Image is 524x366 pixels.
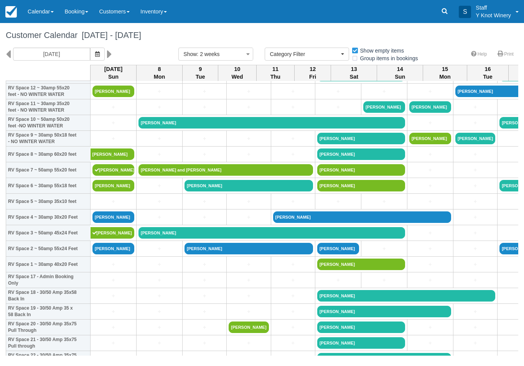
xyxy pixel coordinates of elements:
[273,308,313,316] a: +
[138,227,405,239] a: [PERSON_NAME]
[92,308,134,316] a: +
[455,323,495,331] a: +
[185,276,224,284] a: +
[92,260,134,269] a: +
[294,65,331,81] th: 12 Fri
[351,45,409,56] label: Show empty items
[91,227,135,239] a: [PERSON_NAME]
[455,182,495,190] a: +
[409,119,451,127] a: +
[185,323,224,331] a: +
[273,150,313,158] a: +
[409,133,451,144] a: [PERSON_NAME]
[197,51,219,57] span: : 2 weeks
[77,30,141,40] span: [DATE] - [DATE]
[229,292,269,300] a: +
[476,12,511,19] p: Y Knot Winery
[256,65,294,81] th: 11 Thu
[229,135,269,143] a: +
[467,65,508,81] th: 16 Tue
[6,84,91,99] th: RV Space 12 ~ 30amp 55x20 feet - NO WINTER WATER
[455,150,495,158] a: +
[317,337,405,349] a: [PERSON_NAME]
[409,198,451,206] a: +
[92,180,134,191] a: [PERSON_NAME]
[317,198,359,206] a: +
[409,245,451,253] a: +
[476,4,511,12] p: Staff
[92,323,134,331] a: +
[363,198,405,206] a: +
[317,353,451,364] a: [PERSON_NAME]
[455,229,495,237] a: +
[229,213,269,221] a: +
[409,260,451,269] a: +
[317,243,359,254] a: [PERSON_NAME]
[138,260,180,269] a: +
[185,260,224,269] a: +
[138,355,180,363] a: +
[185,308,224,316] a: +
[6,31,518,40] h1: Customer Calendar
[377,65,423,81] th: 14 Sun
[273,339,313,347] a: +
[265,48,349,61] button: Category Filter
[317,133,405,144] a: [PERSON_NAME]
[229,103,269,111] a: +
[6,225,91,241] th: RV Space 3 ~ 50amp 45x24 Feet
[229,321,269,333] a: [PERSON_NAME]
[6,115,91,131] th: RV Space 10 ~ 50amp 50x20 feet -NO WINTER WATER
[185,339,224,347] a: +
[317,321,405,333] a: [PERSON_NAME]
[92,276,134,284] a: +
[351,53,423,64] label: Group items in bookings
[138,339,180,347] a: +
[92,86,134,97] a: [PERSON_NAME]
[229,87,269,96] a: +
[455,245,495,253] a: +
[6,209,91,225] th: RV Space 4 ~ 30amp 30x20 Feet
[92,198,134,206] a: +
[229,339,269,347] a: +
[273,135,313,143] a: +
[138,150,180,158] a: +
[317,290,495,302] a: [PERSON_NAME]
[183,51,197,57] span: Show
[138,164,313,176] a: [PERSON_NAME] and [PERSON_NAME]
[409,229,451,237] a: +
[229,150,269,158] a: +
[138,182,180,190] a: +
[409,339,451,347] a: +
[185,355,224,363] a: +
[229,276,269,284] a: +
[317,148,405,160] a: [PERSON_NAME]
[6,257,91,272] th: RV Space 1 ~ 30amp 40x20 Feet
[6,320,91,335] th: RV Space 20 - 30/50 Amp 35x75 Pull Through
[317,276,359,284] a: +
[229,198,269,206] a: +
[270,50,339,58] span: Category Filter
[409,87,451,96] a: +
[6,147,91,162] th: RV Space 8 ~ 30amp 60x20 feet
[92,339,134,347] a: +
[455,308,495,316] a: +
[455,339,495,347] a: +
[273,355,313,363] a: +
[409,101,451,113] a: [PERSON_NAME]
[92,355,134,363] a: +
[273,323,313,331] a: +
[185,213,224,221] a: +
[185,198,224,206] a: +
[273,87,313,96] a: +
[273,211,451,223] a: [PERSON_NAME]
[92,135,134,143] a: +
[363,101,405,113] a: [PERSON_NAME]
[185,292,224,300] a: +
[317,259,405,270] a: [PERSON_NAME]
[409,182,451,190] a: +
[423,65,467,81] th: 15 Mon
[178,48,253,61] button: Show: 2 weeks
[317,306,451,317] a: [PERSON_NAME]
[455,198,495,206] a: +
[317,164,405,176] a: [PERSON_NAME]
